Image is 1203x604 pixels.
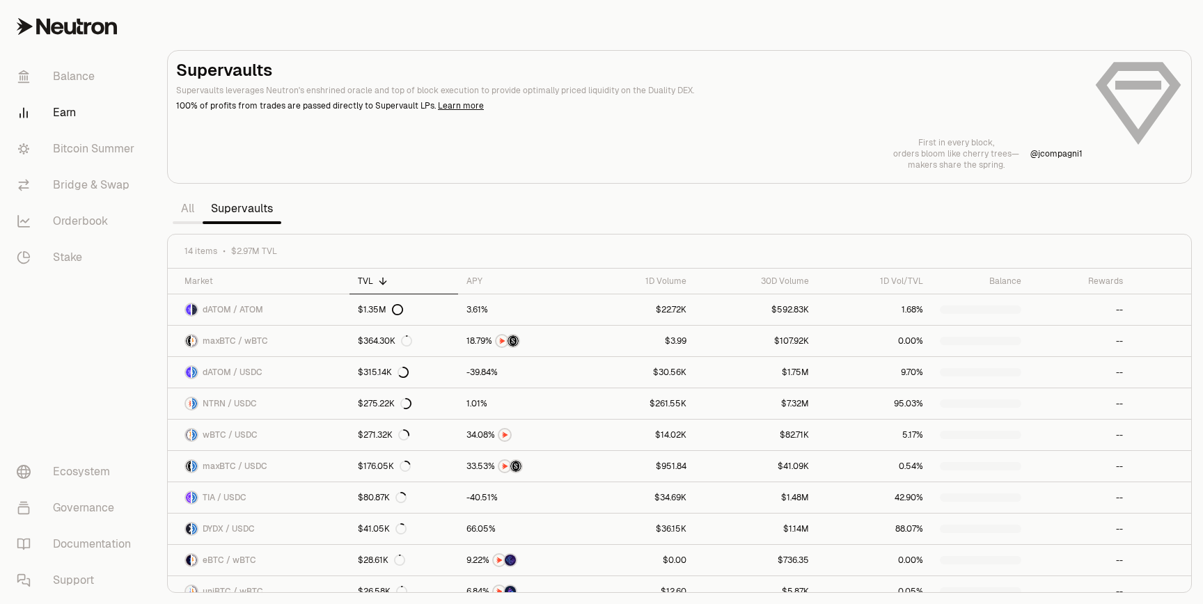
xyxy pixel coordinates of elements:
[817,420,932,450] a: 5.17%
[466,334,575,348] button: NTRNStructured Points
[1030,514,1132,544] a: --
[186,304,191,315] img: dATOM Logo
[505,555,516,566] img: EtherFi Points
[1030,148,1083,159] a: @jcompagni1
[695,482,817,513] a: $1.48M
[203,586,263,597] span: uniBTC / wBTC
[358,555,405,566] div: $28.61K
[703,276,809,287] div: 30D Volume
[192,523,197,534] img: USDC Logo
[349,451,458,482] a: $176.05K
[499,461,510,472] img: NTRN
[358,523,407,534] div: $41.05K
[192,461,197,472] img: USDC Logo
[358,276,450,287] div: TVL
[496,335,508,347] img: NTRN
[695,451,817,482] a: $41.09K
[817,482,932,513] a: 42.90%
[203,335,268,347] span: maxBTC / wBTC
[358,586,407,597] div: $26.58K
[203,367,262,378] span: dATOM / USDC
[583,482,695,513] a: $34.69K
[499,429,510,440] img: NTRN
[893,148,1019,159] p: orders bloom like cherry trees—
[494,555,505,566] img: NTRN
[186,367,191,378] img: dATOM Logo
[466,553,575,567] button: NTRNEtherFi Points
[695,326,817,356] a: $107.92K
[203,398,257,409] span: NTRN / USDC
[192,304,197,315] img: ATOM Logo
[466,459,575,473] button: NTRNStructured Points
[583,451,695,482] a: $951.84
[168,294,349,325] a: dATOM LogoATOM LogodATOM / ATOM
[358,492,407,503] div: $80.87K
[6,490,150,526] a: Governance
[192,555,197,566] img: wBTC Logo
[817,357,932,388] a: 9.70%
[817,294,932,325] a: 1.68%
[695,388,817,419] a: $7.32M
[176,100,1083,112] p: 100% of profits from trades are passed directly to Supervault LPs.
[203,492,246,503] span: TIA / USDC
[583,388,695,419] a: $261.55K
[186,461,191,472] img: maxBTC Logo
[186,586,191,597] img: uniBTC Logo
[6,454,150,490] a: Ecosystem
[893,137,1019,170] a: First in every block,orders bloom like cherry trees—makers share the spring.
[173,195,203,223] a: All
[349,357,458,388] a: $315.14K
[192,367,197,378] img: USDC Logo
[1030,294,1132,325] a: --
[6,95,150,131] a: Earn
[358,367,409,378] div: $315.14K
[349,545,458,575] a: $28.61K
[583,294,695,325] a: $22.72K
[893,159,1019,170] p: makers share the spring.
[1030,357,1132,388] a: --
[817,388,932,419] a: 95.03%
[168,451,349,482] a: maxBTC LogoUSDC LogomaxBTC / USDC
[583,326,695,356] a: $3.99
[1030,482,1132,513] a: --
[940,276,1021,287] div: Balance
[168,420,349,450] a: wBTC LogoUSDC LogowBTC / USDC
[1030,326,1132,356] a: --
[358,304,403,315] div: $1.35M
[203,461,267,472] span: maxBTC / USDC
[203,429,258,440] span: wBTC / USDC
[6,167,150,203] a: Bridge & Swap
[168,326,349,356] a: maxBTC LogowBTC LogomaxBTC / wBTC
[192,335,197,347] img: wBTC Logo
[6,131,150,167] a: Bitcoin Summer
[186,523,191,534] img: DYDX Logo
[583,545,695,575] a: $0.00
[1030,148,1083,159] p: @ jcompagni1
[231,246,277,257] span: $2.97M TVL
[817,514,932,544] a: 88.07%
[203,195,281,223] a: Supervaults
[349,388,458,419] a: $275.22K
[1038,276,1124,287] div: Rewards
[438,100,484,111] a: Learn more
[1030,420,1132,450] a: --
[349,420,458,450] a: $271.32K
[358,398,411,409] div: $275.22K
[583,514,695,544] a: $36.15K
[192,398,197,409] img: USDC Logo
[349,326,458,356] a: $364.30K
[192,586,197,597] img: wBTC Logo
[186,429,191,440] img: wBTC Logo
[592,276,686,287] div: 1D Volume
[349,482,458,513] a: $80.87K
[893,137,1019,148] p: First in every block,
[817,326,932,356] a: 0.00%
[358,461,411,472] div: $176.05K
[458,420,583,450] a: NTRN
[695,545,817,575] a: $736.35
[1030,388,1132,419] a: --
[203,555,256,566] span: eBTC / wBTC
[6,58,150,95] a: Balance
[168,388,349,419] a: NTRN LogoUSDC LogoNTRN / USDC
[168,357,349,388] a: dATOM LogoUSDC LogodATOM / USDC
